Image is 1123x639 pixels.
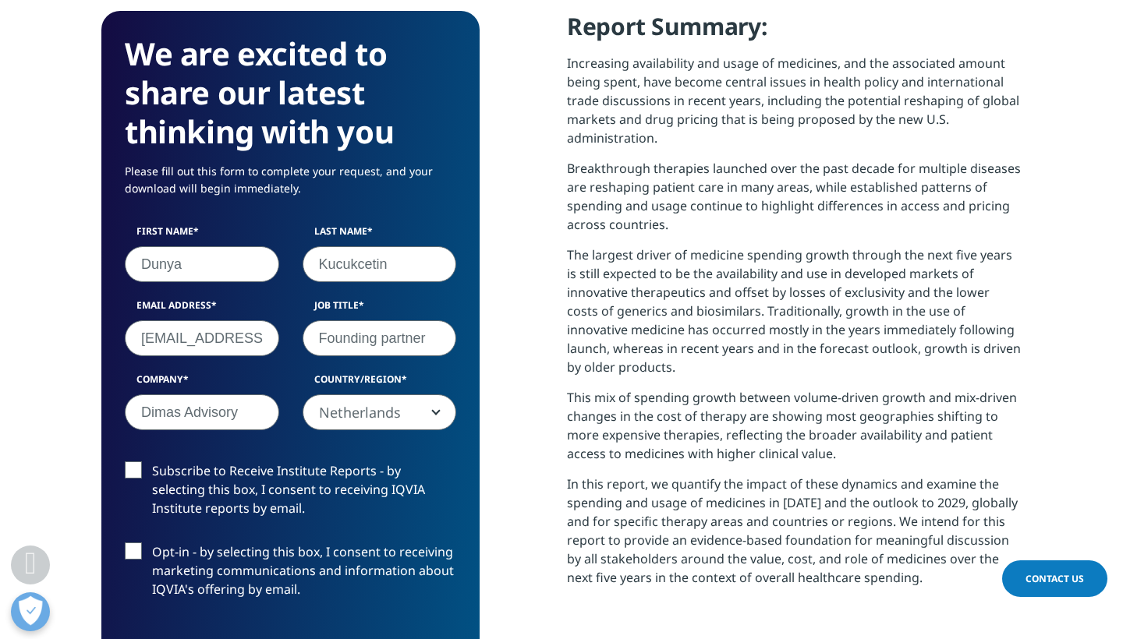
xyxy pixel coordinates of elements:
p: The largest driver of medicine spending growth through the next five years is still expected to b... [567,245,1022,388]
label: Email Address [125,298,279,320]
label: First Name [125,224,279,246]
span: Netherlands [303,395,456,431]
label: Company [125,372,279,394]
button: Open Preferences [11,592,50,631]
p: Breakthrough therapies launched over the past decade for multiple diseases are reshaping patient ... [567,159,1022,245]
h3: We are excited to share our latest thinking with you [125,34,456,151]
label: Subscribe to Receive Institute Reports - by selecting this box, I consent to receiving IQVIA Inst... [125,461,456,526]
p: Please fill out this form to complete your request, and your download will begin immediately. [125,163,456,209]
label: Job Title [303,298,457,320]
label: Opt-in - by selecting this box, I consent to receiving marketing communications and information a... [125,542,456,607]
label: Country/Region [303,372,457,394]
span: Contact Us [1026,572,1084,585]
p: In this report, we quantify the impact of these dynamics and examine the spending and usage of me... [567,475,1022,598]
label: Last Name [303,224,457,246]
h4: Report Summary: [567,11,1022,54]
a: Contact Us [1002,560,1107,597]
p: This mix of spending growth between volume-driven growth and mix-driven changes in the cost of th... [567,388,1022,475]
p: Increasing availability and usage of medicines, and the associated amount being spent, have becom... [567,54,1022,159]
span: Netherlands [303,394,457,430]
